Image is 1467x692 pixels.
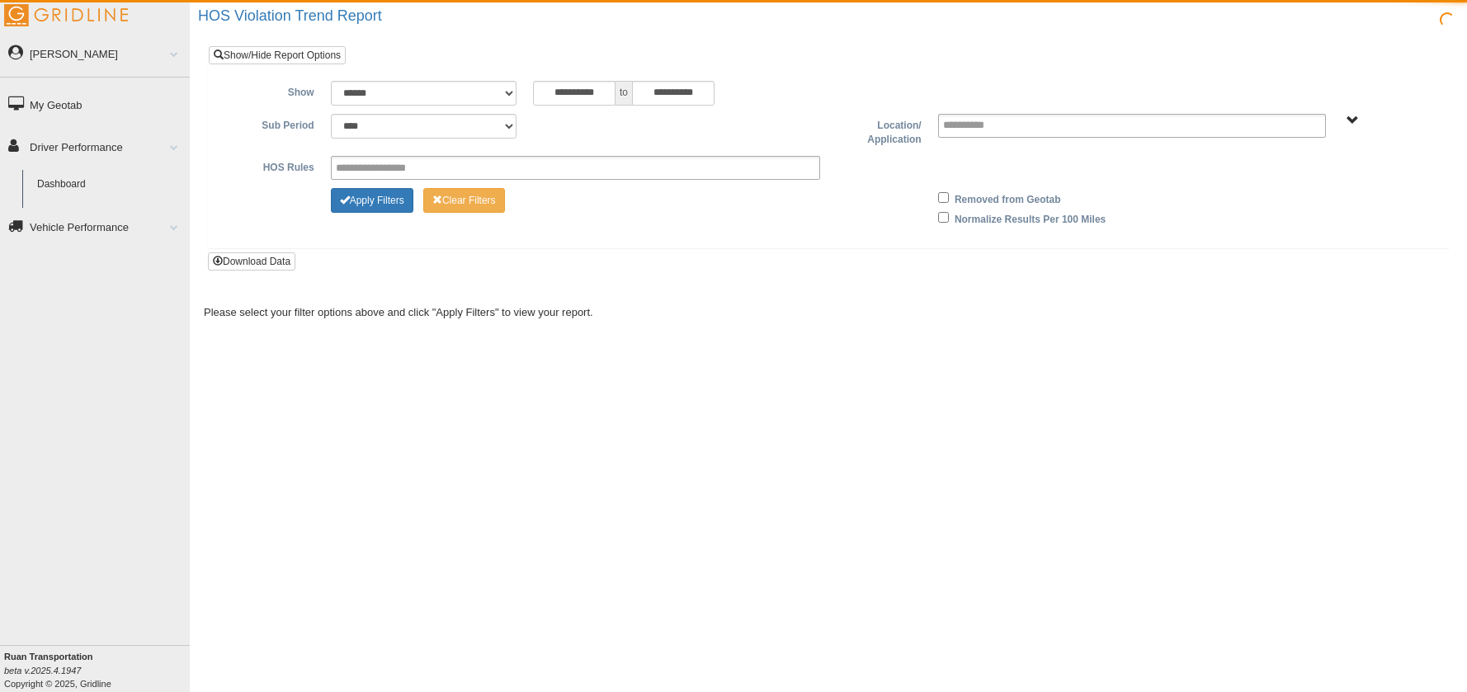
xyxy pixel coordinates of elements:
button: Change Filter Options [331,188,413,213]
label: Show [221,81,323,101]
label: Removed from Geotab [955,188,1061,208]
a: Driver Scorecard [30,200,190,229]
i: beta v.2025.4.1947 [4,666,81,676]
b: Ruan Transportation [4,652,93,661]
label: Normalize Results Per 100 Miles [955,208,1106,228]
label: Sub Period [221,114,323,134]
button: Download Data [208,252,295,271]
a: Dashboard [30,170,190,200]
img: Gridline [4,4,128,26]
label: HOS Rules [221,156,323,176]
span: to [616,81,632,106]
label: Location/ Application [828,114,930,148]
span: Please select your filter options above and click "Apply Filters" to view your report. [204,306,593,318]
h2: HOS Violation Trend Report [198,8,1467,25]
a: Show/Hide Report Options [209,46,346,64]
div: Copyright © 2025, Gridline [4,650,190,690]
button: Change Filter Options [423,188,505,213]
